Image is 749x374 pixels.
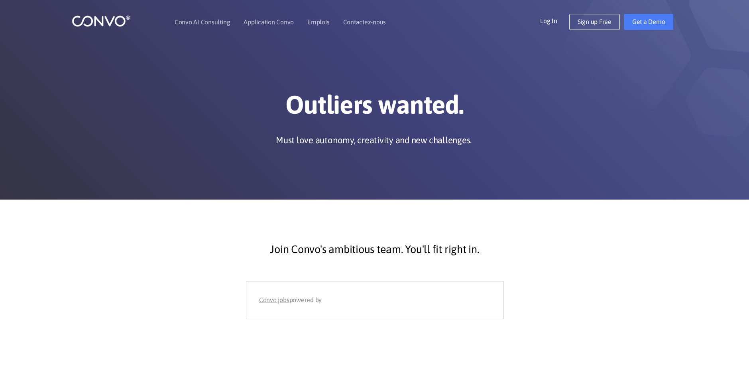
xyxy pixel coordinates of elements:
h1: Outliers wanted. [153,89,596,126]
font: powered by [289,296,322,303]
a: Contactez-nous [343,19,386,25]
p: Join Convo's ambitious team. You'll fit right in. [159,239,590,259]
img: logo_1.png [72,15,130,27]
a: Application Convo [244,19,294,25]
p: Must love autonomy, creativity and new challenges. [276,134,472,146]
a: Convo AI Consulting [175,19,230,25]
a: Get a Demo [624,14,674,30]
a: Sign up Free [569,14,620,30]
a: Convo jobs [259,294,289,306]
a: Log In [540,14,569,27]
a: Emplois [307,19,329,25]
